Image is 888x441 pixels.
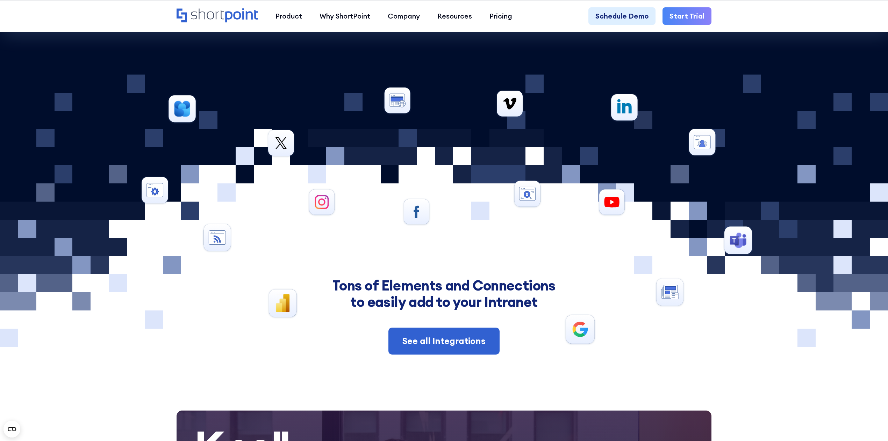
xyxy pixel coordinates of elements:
div: Company [388,11,420,21]
a: Start Trial [663,7,711,25]
a: Company [379,7,429,25]
a: Pricing [481,7,521,25]
a: Schedule Demo [588,7,656,25]
button: Open CMP widget [3,421,20,437]
iframe: Chat Widget [853,407,888,441]
div: Pricing [489,11,512,21]
a: Product [267,7,311,25]
a: Why ShortPoint [311,7,379,25]
div: Product [275,11,302,21]
a: See all Integrations [388,328,500,355]
a: Home [177,8,258,23]
h2: Tons of Elements and Connections to easily add to your Intranet [313,278,575,310]
div: Resources [437,11,472,21]
a: Resources [429,7,481,25]
div: Why ShortPoint [320,11,370,21]
div: See all Integrations [402,335,486,348]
